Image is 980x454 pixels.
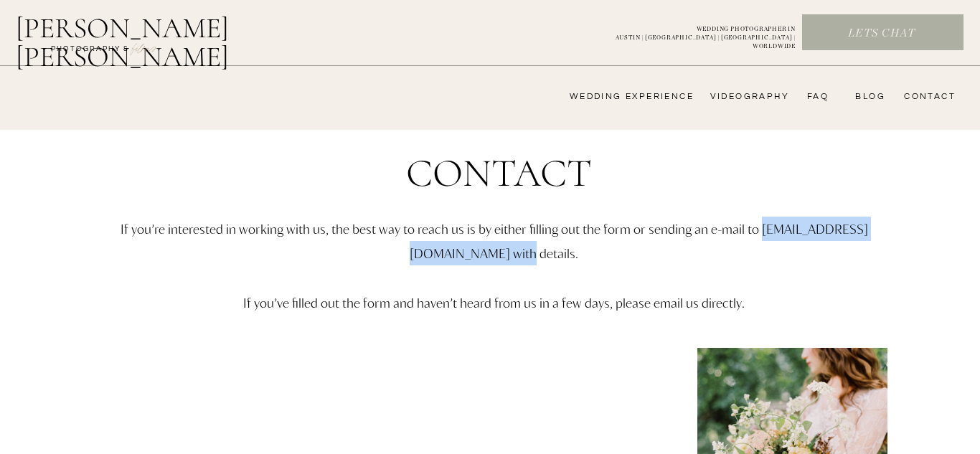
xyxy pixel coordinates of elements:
p: If you’re interested in working with us, the best way to reach us is by either filling out the fo... [75,217,913,366]
a: WEDDING PHOTOGRAPHER INAUSTIN | [GEOGRAPHIC_DATA] | [GEOGRAPHIC_DATA] | WORLDWIDE [592,25,796,41]
a: FAQ [800,91,829,103]
a: videography [706,91,789,103]
a: FILMs [118,39,171,56]
h1: Contact [324,153,674,204]
p: WEDDING PHOTOGRAPHER IN AUSTIN | [GEOGRAPHIC_DATA] | [GEOGRAPHIC_DATA] | WORLDWIDE [592,25,796,41]
a: photography & [43,44,137,61]
a: Lets chat [803,26,961,42]
a: [PERSON_NAME] [PERSON_NAME] [16,14,303,48]
a: bLog [850,91,885,103]
a: CONTACT [900,91,956,103]
a: wedding experience [550,91,694,103]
